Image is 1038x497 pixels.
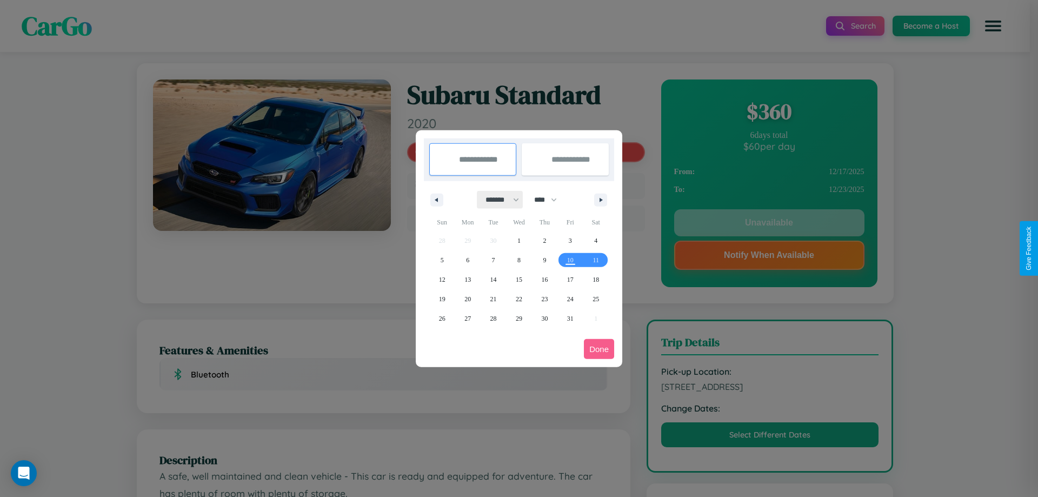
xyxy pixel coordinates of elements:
[11,460,37,486] div: Open Intercom Messenger
[481,250,506,270] button: 7
[429,250,455,270] button: 5
[567,309,574,328] span: 31
[593,289,599,309] span: 25
[490,289,497,309] span: 21
[439,270,445,289] span: 12
[532,214,557,231] span: Thu
[506,250,531,270] button: 8
[583,250,609,270] button: 11
[541,309,548,328] span: 30
[429,309,455,328] button: 26
[429,270,455,289] button: 12
[567,250,574,270] span: 10
[532,270,557,289] button: 16
[557,309,583,328] button: 31
[593,250,599,270] span: 11
[516,309,522,328] span: 29
[481,270,506,289] button: 14
[429,289,455,309] button: 19
[557,214,583,231] span: Fri
[541,289,548,309] span: 23
[506,289,531,309] button: 22
[583,231,609,250] button: 4
[557,250,583,270] button: 10
[441,250,444,270] span: 5
[492,250,495,270] span: 7
[569,231,572,250] span: 3
[557,270,583,289] button: 17
[532,231,557,250] button: 2
[593,270,599,289] span: 18
[455,250,480,270] button: 6
[455,289,480,309] button: 20
[490,270,497,289] span: 14
[532,309,557,328] button: 30
[466,250,469,270] span: 6
[567,270,574,289] span: 17
[583,214,609,231] span: Sat
[490,309,497,328] span: 28
[1025,227,1033,270] div: Give Feedback
[429,214,455,231] span: Sun
[439,309,445,328] span: 26
[532,289,557,309] button: 23
[455,309,480,328] button: 27
[506,214,531,231] span: Wed
[516,289,522,309] span: 22
[464,309,471,328] span: 27
[583,270,609,289] button: 18
[481,214,506,231] span: Tue
[506,309,531,328] button: 29
[543,250,546,270] span: 9
[517,231,521,250] span: 1
[517,250,521,270] span: 8
[439,289,445,309] span: 19
[541,270,548,289] span: 16
[464,289,471,309] span: 20
[481,309,506,328] button: 28
[506,231,531,250] button: 1
[583,289,609,309] button: 25
[455,270,480,289] button: 13
[506,270,531,289] button: 15
[557,289,583,309] button: 24
[543,231,546,250] span: 2
[584,339,614,359] button: Done
[567,289,574,309] span: 24
[464,270,471,289] span: 13
[455,214,480,231] span: Mon
[594,231,597,250] span: 4
[532,250,557,270] button: 9
[516,270,522,289] span: 15
[481,289,506,309] button: 21
[557,231,583,250] button: 3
